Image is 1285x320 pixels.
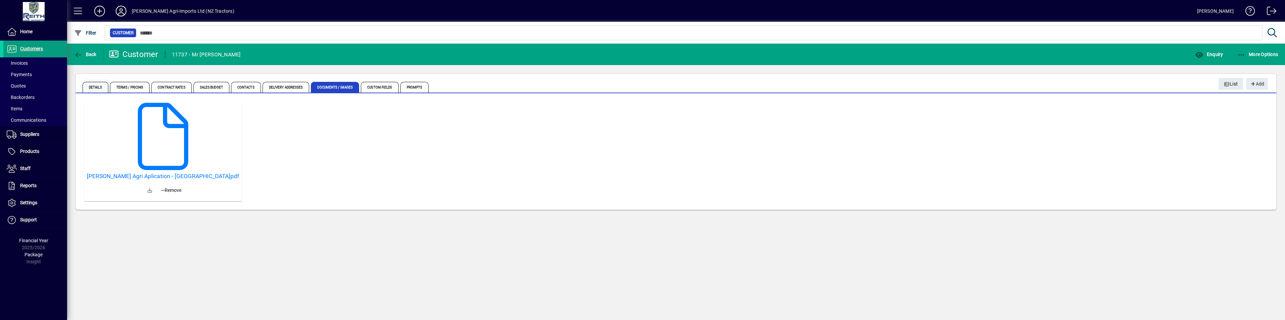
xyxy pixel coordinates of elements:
[109,49,158,60] div: Customer
[74,30,97,36] span: Filter
[1224,78,1238,90] span: List
[7,106,22,111] span: Items
[132,6,234,16] div: [PERSON_NAME] Agri-Imports Ltd (NZ Tractors)
[20,131,39,137] span: Suppliers
[20,200,37,205] span: Settings
[1237,52,1278,57] span: More Options
[72,27,98,39] button: Filter
[1193,48,1225,60] button: Enquiry
[20,46,43,51] span: Customers
[193,82,229,93] span: Sales Budget
[7,95,35,100] span: Backorders
[20,166,31,171] span: Staff
[1240,1,1255,23] a: Knowledge Base
[87,173,239,180] a: [PERSON_NAME] Agri Aplication - [GEOGRAPHIC_DATA]pdf
[158,184,184,196] button: Remove
[74,52,97,57] span: Back
[3,160,67,177] a: Staff
[110,5,132,17] button: Profile
[113,30,133,36] span: Customer
[151,82,191,93] span: Contract Rates
[82,82,108,93] span: Details
[3,143,67,160] a: Products
[67,48,104,60] app-page-header-button: Back
[1219,78,1243,90] button: List
[161,187,181,194] span: Remove
[24,252,43,257] span: Package
[231,82,261,93] span: Contacts
[3,103,67,114] a: Items
[263,82,310,93] span: Delivery Addresses
[7,117,46,123] span: Communications
[7,72,32,77] span: Payments
[172,49,241,60] div: 11737 - Mr [PERSON_NAME]
[20,29,33,34] span: Home
[1246,78,1268,90] button: Add
[1262,1,1277,23] a: Logout
[20,183,37,188] span: Reports
[19,238,48,243] span: Financial Year
[1197,6,1234,16] div: [PERSON_NAME]
[72,48,98,60] button: Back
[361,82,398,93] span: Custom Fields
[110,82,150,93] span: Terms / Pricing
[3,23,67,40] a: Home
[3,57,67,69] a: Invoices
[89,5,110,17] button: Add
[3,80,67,92] a: Quotes
[1250,78,1264,90] span: Add
[3,126,67,143] a: Suppliers
[1195,52,1223,57] span: Enquiry
[3,114,67,126] a: Communications
[3,195,67,211] a: Settings
[1236,48,1280,60] button: More Options
[20,217,37,222] span: Support
[3,92,67,103] a: Backorders
[20,149,39,154] span: Products
[311,82,359,93] span: Documents / Images
[3,212,67,228] a: Support
[7,83,26,89] span: Quotes
[7,60,28,66] span: Invoices
[3,177,67,194] a: Reports
[3,69,67,80] a: Payments
[142,182,158,199] a: Download
[400,82,429,93] span: Prompts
